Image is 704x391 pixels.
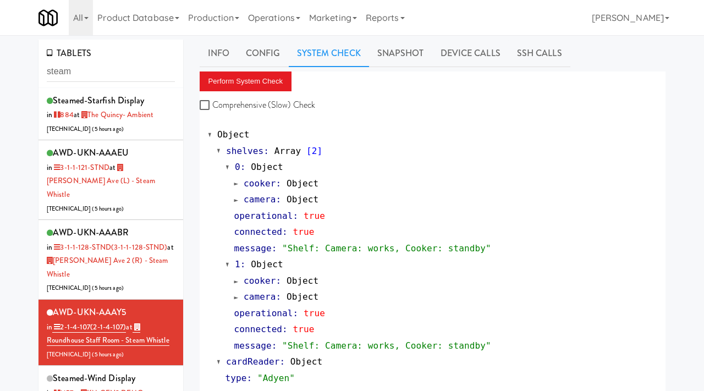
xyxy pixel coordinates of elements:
[234,340,272,351] span: message
[240,162,246,172] span: :
[244,178,276,189] span: cooker
[53,372,135,384] span: steamed-wind Display
[53,94,144,107] span: steamed-starfish Display
[287,178,318,189] span: Object
[244,291,276,302] span: camera
[38,140,183,220] li: AWD-UKN-AAAEUin 3-1-1-121-STNDat [PERSON_NAME] Ave (L) - Steam Whistle[TECHNICAL_ID] (5 hours ago)
[432,40,509,67] a: Device Calls
[234,324,283,334] span: connected
[244,276,276,286] span: cooker
[52,109,74,120] a: 884
[217,129,249,140] span: Object
[263,146,269,156] span: :
[304,211,325,221] span: true
[52,322,126,333] a: 2-1-4-107(2-1-4-107)
[47,242,174,279] span: at
[111,242,168,252] span: (3-1-1-128-STND)
[276,291,281,302] span: :
[47,47,91,59] span: TABLETS
[282,324,288,334] span: :
[235,259,240,269] span: 1
[226,356,279,367] span: cardReader
[47,62,175,82] input: Search tablets
[47,109,74,120] span: in
[47,162,155,200] a: [PERSON_NAME] Ave (L) - Steam Whistle
[95,284,122,292] span: 5 hours ago
[47,322,169,346] span: at
[200,71,292,91] button: Perform System Check
[53,306,126,318] span: AWD-UKN-AAAY5
[47,125,124,133] span: [TECHNICAL_ID] ( )
[287,291,318,302] span: Object
[47,205,124,213] span: [TECHNICAL_ID] ( )
[272,340,277,351] span: :
[287,194,318,205] span: Object
[47,350,124,359] span: [TECHNICAL_ID] ( )
[282,227,288,237] span: :
[251,259,283,269] span: Object
[306,146,312,156] span: [
[47,322,126,332] span: in
[234,308,293,318] span: operational
[234,243,272,254] span: message
[282,340,491,351] span: "Shelf: Camera: works, Cooker: standby"
[246,373,252,383] span: :
[38,300,183,366] li: AWD-UKN-AAAY5in 2-1-4-107(2-1-4-107)at Roundhouse Staff Room - Steam Whistle[TECHNICAL_ID] (5 hou...
[47,284,124,292] span: [TECHNICAL_ID] ( )
[234,211,293,221] span: operational
[251,162,283,172] span: Object
[74,109,153,120] span: at
[234,227,283,237] span: connected
[47,255,168,279] a: [PERSON_NAME] Ave 2 (R) - Steam Whistle
[293,227,315,237] span: true
[200,101,212,110] input: Comprehensive (Slow) Check
[317,146,323,156] span: ]
[52,242,167,252] a: 3-1-1-128-STND(3-1-1-128-STND)
[282,243,491,254] span: "Shelf: Camera: works, Cooker: standby"
[290,356,322,367] span: Object
[304,308,325,318] span: true
[244,194,276,205] span: camera
[53,226,129,239] span: AWD-UKN-AAABR
[293,308,299,318] span: :
[240,259,246,269] span: :
[47,242,167,252] span: in
[276,276,281,286] span: :
[287,276,318,286] span: Object
[200,97,316,113] label: Comprehensive (Slow) Check
[95,350,122,359] span: 5 hours ago
[95,125,122,133] span: 5 hours ago
[276,178,281,189] span: :
[289,40,369,67] a: System Check
[47,162,155,200] span: at
[509,40,570,67] a: SSH Calls
[90,322,126,332] span: (2-1-4-107)
[257,373,295,383] span: "Adyen"
[52,162,109,173] a: 3-1-1-121-STND
[312,146,317,156] span: 2
[53,146,129,159] span: AWD-UKN-AAAEU
[276,194,281,205] span: :
[272,243,277,254] span: :
[38,88,183,141] li: steamed-starfish Displayin 884at The Quincy- Ambient[TECHNICAL_ID] (5 hours ago)
[235,162,240,172] span: 0
[38,220,183,300] li: AWD-UKN-AAABRin 3-1-1-128-STND(3-1-1-128-STND)at [PERSON_NAME] Ave 2 (R) - Steam Whistle[TECHNICA...
[200,40,238,67] a: Info
[38,8,58,27] img: Micromart
[80,109,153,120] a: The Quincy- Ambient
[369,40,432,67] a: Snapshot
[279,356,285,367] span: :
[95,205,122,213] span: 5 hours ago
[226,146,263,156] span: shelves
[238,40,289,67] a: Config
[226,373,247,383] span: type
[293,211,299,221] span: :
[47,162,109,173] span: in
[274,146,301,156] span: Array
[293,324,315,334] span: true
